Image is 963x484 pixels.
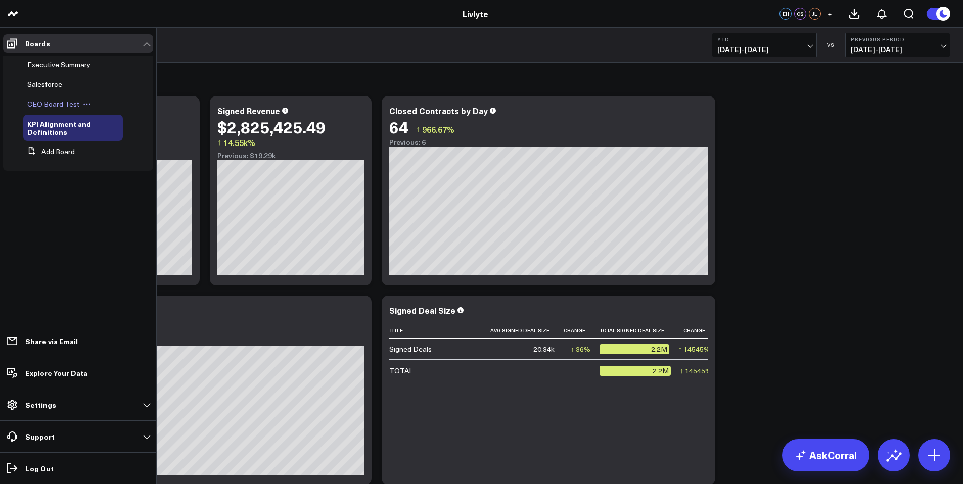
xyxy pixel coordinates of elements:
div: VS [822,42,840,48]
p: Explore Your Data [25,369,87,377]
div: JL [809,8,821,20]
div: TOTAL [389,366,413,376]
p: Support [25,432,55,441]
div: Signed Deal Size [389,305,455,316]
p: Log Out [25,464,54,472]
span: ↑ [416,123,420,136]
div: 2.2M [600,366,671,376]
span: CEO Board Test [27,99,79,109]
a: Salesforce [27,80,62,88]
button: YTD[DATE]-[DATE] [712,33,817,57]
a: Log Out [3,459,153,477]
div: EH [779,8,792,20]
div: Previous: 6 [389,138,708,147]
span: [DATE] - [DATE] [851,45,945,54]
div: CS [794,8,806,20]
b: Previous Period [851,36,945,42]
div: ↑ 14545% [680,366,712,376]
a: CEO Board Test [27,100,79,108]
span: 14.55k% [223,137,255,148]
a: AskCorral [782,439,869,471]
span: KPI Alignment and Definitions [27,119,91,137]
p: Settings [25,401,56,409]
p: Share via Email [25,337,78,345]
span: Executive Summary [27,60,90,69]
span: ↑ [217,136,221,149]
b: YTD [717,36,811,42]
a: Livlyte [463,8,488,19]
th: Change [678,322,719,339]
span: 966.67% [422,124,454,135]
span: Salesforce [27,79,62,89]
th: Total Signed Deal Size [600,322,678,339]
div: 2.2M [600,344,669,354]
p: Boards [25,39,50,47]
div: ↑ 36% [571,344,590,354]
span: [DATE] - [DATE] [717,45,811,54]
div: Signed Deals [389,344,432,354]
a: KPI Alignment and Definitions [27,120,111,136]
div: Closed Contracts by Day [389,105,488,116]
th: Title [389,322,490,339]
div: Signed Revenue [217,105,280,116]
div: Previous: $19.29k [217,152,364,160]
div: Previous: 1 [45,338,364,346]
a: Executive Summary [27,61,90,69]
div: ↑ 14545% [678,344,710,354]
button: Add Board [23,142,75,161]
div: 20.34k [533,344,555,354]
div: 64 [389,118,408,136]
button: + [823,8,836,20]
button: Previous Period[DATE]-[DATE] [845,33,950,57]
span: + [828,10,832,17]
th: Avg Signed Deal Size [490,322,564,339]
th: Change [564,322,600,339]
div: $2,825,425.49 [217,118,326,136]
